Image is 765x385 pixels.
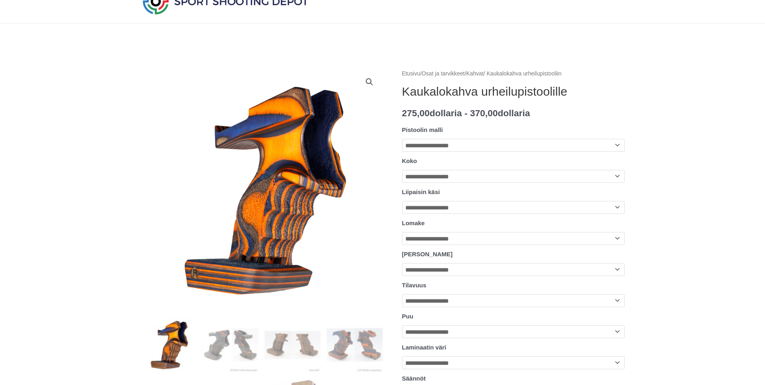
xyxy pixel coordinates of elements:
a: Osat ja tarvikkeet [422,71,465,77]
label: [PERSON_NAME] [402,251,453,257]
nav: Korppujauhoja [402,69,625,79]
label: Laminaatin väri [402,344,446,351]
bdi: 275,00 [402,108,462,118]
img: Urheilupistoolin kaukalokahva - Kuva 2 [202,317,258,373]
a: Kahvat [466,71,484,77]
img: Rink Grip for Sport Pistol - Image 4 [327,317,383,373]
h1: Kaukalokahva urheilupistoolille [402,84,625,99]
a: Näytä koko näytön kuvagalleria [362,75,377,89]
img: Kaukalokahva urheilupistooliin - Kuva 3 [265,317,321,373]
label: Liipaisin käsi [402,188,440,195]
bdi: 370,00 [470,108,530,118]
label: Tilavuus [402,282,427,289]
span: dollaria [429,108,462,118]
label: Säännöt [402,375,426,382]
label: Puu [402,313,413,320]
span: - [465,108,468,118]
label: Koko [402,157,417,164]
a: Etusivu [402,71,420,77]
img: Kaukalokahva urheilupistoolille [141,317,197,373]
span: dollaria [498,108,530,118]
label: Pistoolin malli [402,126,443,133]
label: Lomake [402,220,425,226]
